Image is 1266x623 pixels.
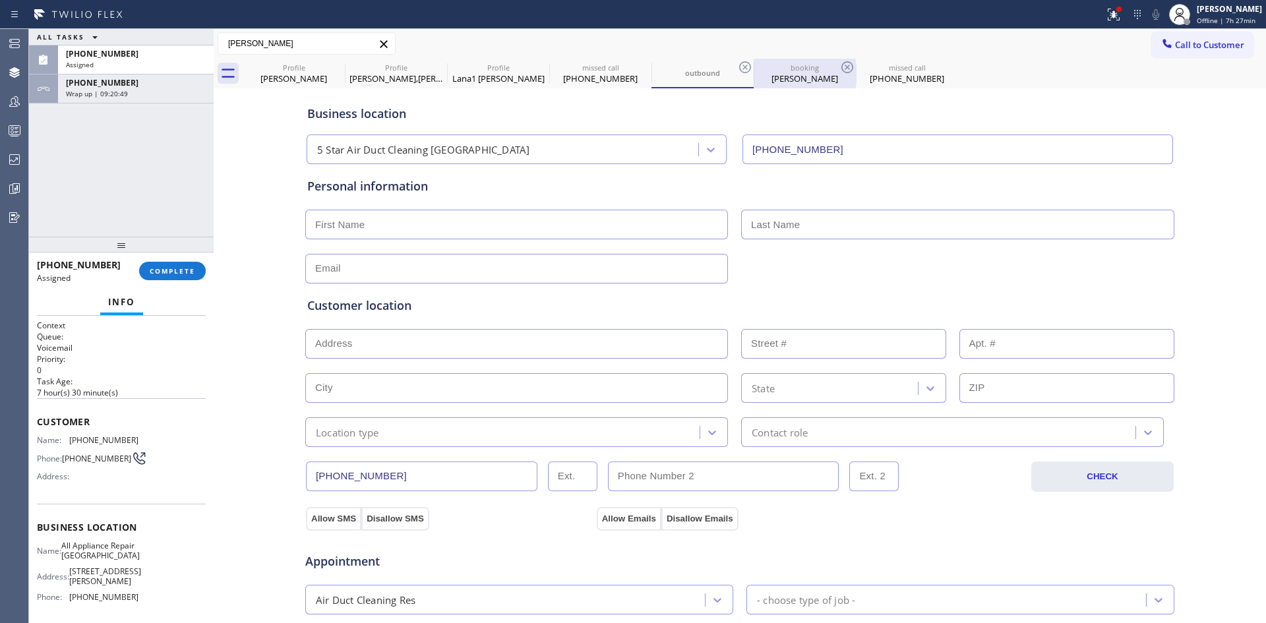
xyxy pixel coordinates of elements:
[849,461,899,491] input: Ext. 2
[857,59,957,88] div: (949) 577-8319
[37,32,84,42] span: ALL TASKS
[37,365,206,376] p: 0
[661,507,738,531] button: Disallow Emails
[757,592,855,607] div: - choose type of job -
[306,507,361,531] button: Allow SMS
[316,425,379,440] div: Location type
[37,258,121,271] span: [PHONE_NUMBER]
[37,592,69,602] span: Phone:
[218,33,395,54] input: Search
[306,461,537,491] input: Phone Number
[307,177,1172,195] div: Personal information
[139,262,206,280] button: COMPLETE
[37,546,61,556] span: Name:
[37,454,62,463] span: Phone:
[551,59,650,88] div: (949) 577-8319
[741,210,1174,239] input: Last Name
[108,296,135,308] span: Info
[29,29,111,45] button: ALL TASKS
[448,63,548,73] div: Profile
[597,507,661,531] button: Allow Emails
[305,254,728,283] input: Email
[37,272,71,283] span: Assigned
[244,59,344,88] div: Dan Duffy
[69,592,138,602] span: [PHONE_NUMBER]
[66,60,94,69] span: Assigned
[305,552,593,570] span: Appointment
[66,89,128,98] span: Wrap up | 09:20:49
[37,572,69,581] span: Address:
[305,373,728,403] input: City
[755,63,855,73] div: booking
[62,454,131,463] span: [PHONE_NUMBER]
[305,210,728,239] input: First Name
[857,73,957,84] div: [PHONE_NUMBER]
[1152,32,1253,57] button: Call to Customer
[307,297,1172,314] div: Customer location
[361,507,429,531] button: Disallow SMS
[448,73,548,84] div: Lana1 [PERSON_NAME]
[551,63,650,73] div: missed call
[551,73,650,84] div: [PHONE_NUMBER]
[61,541,140,561] span: All Appliance Repair [GEOGRAPHIC_DATA]
[346,63,446,73] div: Profile
[346,73,446,84] div: [PERSON_NAME],[PERSON_NAME]
[1147,5,1165,24] button: Mute
[742,134,1173,164] input: Phone Number
[37,521,206,533] span: Business location
[741,329,946,359] input: Street #
[752,380,775,396] div: State
[69,566,141,587] span: [STREET_ADDRESS][PERSON_NAME]
[1031,461,1174,492] button: CHECK
[608,461,839,491] input: Phone Number 2
[37,342,206,353] p: Voicemail
[37,376,206,387] h2: Task Age:
[755,59,855,88] div: Sasha Komkov
[37,331,206,342] h2: Queue:
[959,373,1175,403] input: ZIP
[346,59,446,88] div: David,Lindsey Hansen
[653,68,752,78] div: outbound
[66,48,138,59] span: [PHONE_NUMBER]
[37,353,206,365] h2: Priority:
[307,105,1172,123] div: Business location
[305,329,728,359] input: Address
[244,63,344,73] div: Profile
[959,329,1175,359] input: Apt. #
[244,73,344,84] div: [PERSON_NAME]
[755,73,855,84] div: [PERSON_NAME]
[752,425,808,440] div: Contact role
[317,142,529,158] div: 5 Star Air Duct Cleaning [GEOGRAPHIC_DATA]
[548,461,597,491] input: Ext.
[1197,16,1255,25] span: Offline | 7h 27min
[1197,3,1262,15] div: [PERSON_NAME]
[857,63,957,73] div: missed call
[37,471,72,481] span: Address:
[448,59,548,88] div: Lana1 Chere
[316,592,415,607] div: Air Duct Cleaning Res
[150,266,195,276] span: COMPLETE
[100,289,143,315] button: Info
[37,320,206,331] h1: Context
[37,415,206,428] span: Customer
[37,387,206,398] p: 7 hour(s) 30 minute(s)
[69,435,138,445] span: [PHONE_NUMBER]
[66,77,138,88] span: [PHONE_NUMBER]
[37,435,69,445] span: Name:
[1175,39,1244,51] span: Call to Customer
